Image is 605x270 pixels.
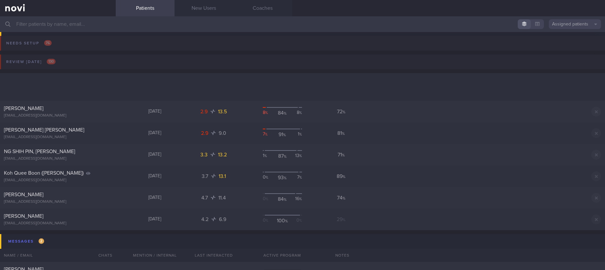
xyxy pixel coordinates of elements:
[126,173,184,179] div: [DATE]
[47,59,56,64] span: 130
[342,153,345,157] sub: %
[39,238,44,244] span: 2
[200,152,209,157] span: 3.3
[44,40,52,46] span: 76
[290,217,302,224] div: 0
[266,219,268,222] sub: %
[126,216,184,222] div: [DATE]
[284,176,287,180] sub: %
[4,113,112,118] div: [EMAIL_ADDRESS][DOMAIN_NAME]
[299,111,302,115] sub: %
[284,112,287,116] sub: %
[343,175,345,179] sub: %
[201,131,210,136] span: 2.9
[322,108,361,115] div: 72
[201,217,210,222] span: 4.2
[285,219,288,223] sub: %
[342,132,345,136] sub: %
[266,198,268,201] sub: %
[322,173,361,180] div: 89
[276,217,288,224] div: 100
[5,39,53,48] div: Needs setup
[290,110,302,116] div: 8
[299,133,302,136] sub: %
[322,130,361,136] div: 81
[276,131,288,138] div: 91
[4,192,43,197] span: [PERSON_NAME]
[4,127,84,133] span: [PERSON_NAME] [PERSON_NAME]
[322,151,361,158] div: 71
[343,218,345,222] sub: %
[276,174,288,181] div: 93
[4,106,43,111] span: [PERSON_NAME]
[219,217,226,222] span: 6.9
[343,110,345,114] sub: %
[4,178,112,183] div: [EMAIL_ADDRESS][DOMAIN_NAME]
[322,195,361,201] div: 74
[4,214,43,219] span: [PERSON_NAME]
[290,196,302,202] div: 16
[219,131,226,136] span: 9.0
[290,153,302,159] div: 13
[218,152,227,157] span: 13.2
[263,110,275,116] div: 8
[263,153,275,159] div: 1
[264,154,267,158] sub: %
[5,57,57,66] div: Review [DATE]
[299,154,302,158] sub: %
[126,152,184,158] div: [DATE]
[276,153,288,159] div: 87
[284,155,287,159] sub: %
[263,196,275,202] div: 0
[219,174,226,179] span: 13.1
[265,111,268,115] sub: %
[200,109,209,114] span: 2.9
[265,133,268,136] sub: %
[4,221,112,226] div: [EMAIL_ADDRESS][DOMAIN_NAME]
[343,197,345,200] sub: %
[331,249,605,262] div: Notes
[549,19,601,29] button: Assigned patients
[283,133,286,137] sub: %
[126,195,184,201] div: [DATE]
[126,109,184,115] div: [DATE]
[263,217,275,224] div: 0
[4,199,112,204] div: [EMAIL_ADDRESS][DOMAIN_NAME]
[4,170,84,176] span: Koh Quee Boon ([PERSON_NAME])
[126,130,184,136] div: [DATE]
[290,174,302,181] div: 7
[266,176,268,179] sub: %
[243,249,322,262] div: Active Program
[7,237,46,246] div: Messages
[284,198,287,202] sub: %
[299,176,302,179] sub: %
[4,135,112,140] div: [EMAIL_ADDRESS][DOMAIN_NAME]
[202,174,210,179] span: 3.7
[90,249,116,262] div: Chats
[184,249,243,262] div: Last Interacted
[322,216,361,223] div: 29
[299,198,302,201] sub: %
[201,195,209,200] span: 4.7
[218,109,227,114] span: 13.5
[299,219,302,222] sub: %
[4,149,75,154] span: NG SHIH PIN, [PERSON_NAME]
[276,196,288,202] div: 84
[276,110,288,116] div: 84
[263,174,275,181] div: 0
[218,195,226,200] span: 11.4
[4,156,112,161] div: [EMAIL_ADDRESS][DOMAIN_NAME]
[263,131,275,138] div: 7
[290,131,302,138] div: 1
[126,249,184,262] div: Mention / Internal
